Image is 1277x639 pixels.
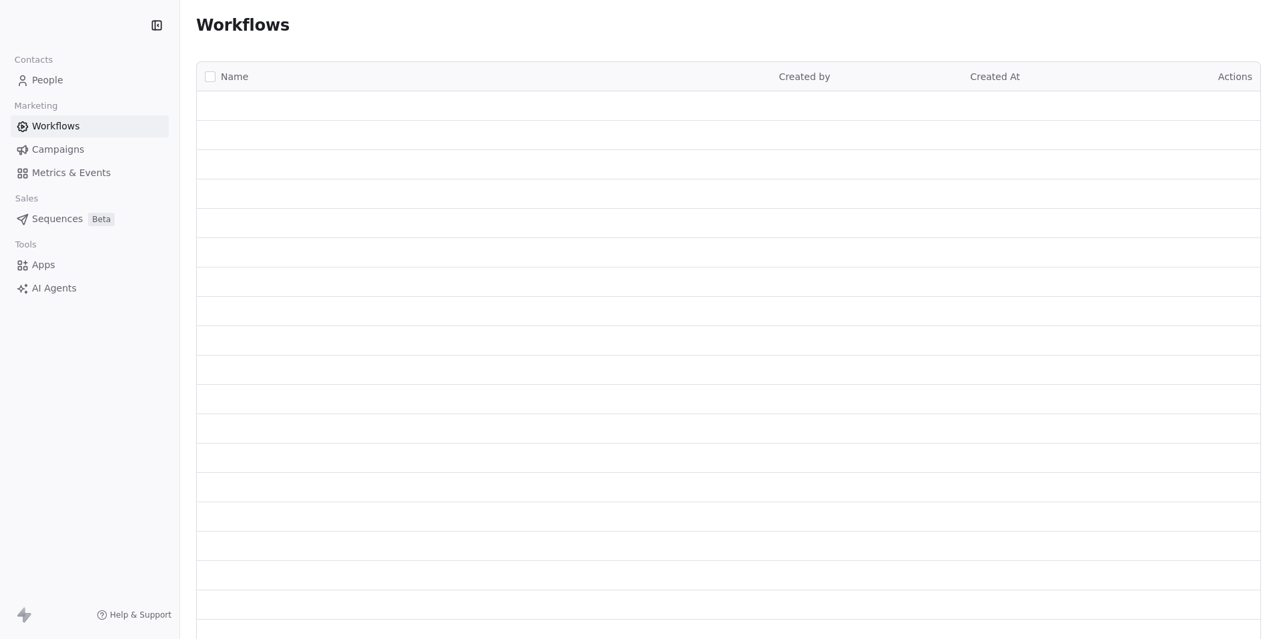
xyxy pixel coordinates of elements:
[11,139,169,161] a: Campaigns
[11,208,169,230] a: SequencesBeta
[32,73,63,87] span: People
[32,143,84,157] span: Campaigns
[9,50,59,70] span: Contacts
[9,189,44,209] span: Sales
[11,115,169,137] a: Workflows
[970,71,1020,82] span: Created At
[779,71,830,82] span: Created by
[11,254,169,276] a: Apps
[1218,71,1252,82] span: Actions
[32,212,83,226] span: Sequences
[88,213,115,226] span: Beta
[110,610,171,620] span: Help & Support
[196,16,290,35] span: Workflows
[97,610,171,620] a: Help & Support
[9,235,42,255] span: Tools
[11,162,169,184] a: Metrics & Events
[32,166,111,180] span: Metrics & Events
[11,69,169,91] a: People
[32,281,77,295] span: AI Agents
[221,70,248,84] span: Name
[32,258,55,272] span: Apps
[32,119,80,133] span: Workflows
[11,277,169,299] a: AI Agents
[9,96,63,116] span: Marketing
